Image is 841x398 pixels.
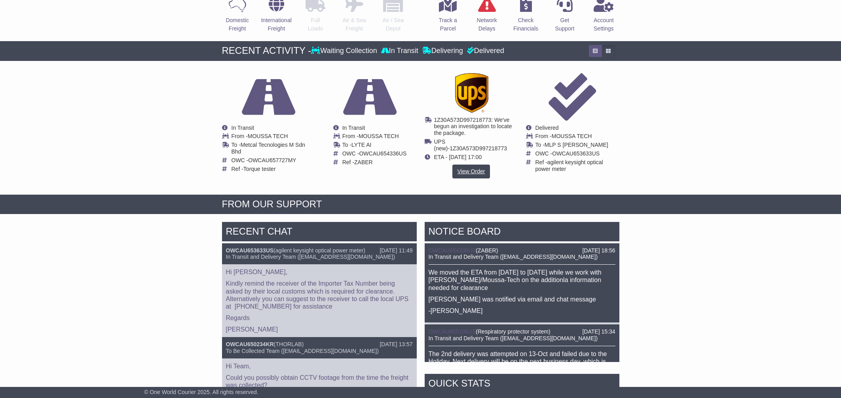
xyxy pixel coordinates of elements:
[144,389,258,395] span: © One World Courier 2025. All rights reserved.
[226,326,413,333] p: [PERSON_NAME]
[478,247,496,254] span: ZABER
[226,280,413,310] p: Kindly remind the receiver of the Importer Tax Number being asked by their local customs which is...
[222,222,417,243] div: RECENT CHAT
[434,117,512,136] span: 1Z30A573D997218773: We've begun an investigation to locate the package.
[248,157,296,163] span: OWCAU657727MY
[465,47,504,55] div: Delivered
[545,142,608,148] span: MLP S [PERSON_NAME]
[425,222,619,243] div: NOTICE BOARD
[434,138,448,152] span: UPS (new)
[429,307,615,315] p: -[PERSON_NAME]
[477,16,497,33] p: Network Delays
[594,16,614,33] p: Account Settings
[232,157,315,166] td: OWC -
[434,138,518,154] td: -
[226,374,413,389] p: Could you possibly obtain CCTV footage from the time the freight was collected?
[275,247,364,254] span: agilent keysight optical power meter
[261,16,292,33] p: International Freight
[513,16,538,33] p: Check Financials
[342,125,365,131] span: In Transit
[425,374,619,395] div: Quick Stats
[429,350,615,373] p: The 2nd delivery was attempted on 13-Oct and failed due to the Holiday. Next delivery will be on ...
[429,328,615,335] div: ( )
[429,269,615,292] p: We moved the ETA from [DATE] to [DATE] while we work with [PERSON_NAME]/Moussa-Tech on the additi...
[226,247,413,254] div: ( )
[226,341,413,348] div: ( )
[379,47,420,55] div: In Transit
[226,348,379,354] span: To Be Collected Team ([EMAIL_ADDRESS][DOMAIN_NAME])
[380,341,412,348] div: [DATE] 13:57
[342,159,407,166] td: Ref -
[420,47,465,55] div: Delivering
[359,150,406,157] span: OWCAU654336US
[351,142,371,148] span: LYTE AI
[582,328,615,335] div: [DATE] 15:34
[232,125,254,131] span: In Transit
[455,73,488,113] img: GetCarrierServiceDarkLogo
[232,142,306,155] span: Metcal Tecnologies M Sdn Bhd
[434,154,482,160] span: ETA - [DATE] 17:00
[248,133,288,139] span: MOUSSA TECH
[429,296,615,303] p: [PERSON_NAME] was notified via email and chat message
[429,335,598,341] span: In Transit and Delivery Team ([EMAIL_ADDRESS][DOMAIN_NAME])
[429,328,476,335] a: OWCAU655196US
[582,247,615,254] div: [DATE] 18:56
[535,150,619,159] td: OWC -
[306,16,325,33] p: Full Loads
[342,142,407,150] td: To -
[232,142,315,157] td: To -
[478,328,549,335] span: Respiratory protector system
[452,165,490,178] a: View Order
[450,145,507,152] span: 1Z30A573D997218773
[226,362,413,370] p: Hi Team,
[276,341,302,347] span: THORLAB
[342,133,407,142] td: From -
[429,254,598,260] span: In Transit and Delivery Team ([EMAIL_ADDRESS][DOMAIN_NAME])
[439,16,457,33] p: Track a Parcel
[226,314,413,322] p: Regards
[535,142,619,150] td: To -
[535,133,619,142] td: From -
[226,341,274,347] a: OWCAU650234KR
[226,254,395,260] span: In Transit and Delivery Team ([EMAIL_ADDRESS][DOMAIN_NAME])
[226,268,413,276] p: Hi [PERSON_NAME],
[535,159,603,172] span: agilent keysight optical power meter
[359,133,399,139] span: MOUSSA TECH
[232,166,315,172] td: Ref -
[429,247,476,254] a: OWCAU654336US
[222,45,311,57] div: RECENT ACTIVITY -
[343,16,366,33] p: Air & Sea Freight
[535,125,559,131] span: Delivered
[226,247,274,254] a: OWCAU653633US
[232,133,315,142] td: From -
[552,133,592,139] span: MOUSSA TECH
[552,150,600,157] span: OWCAU653633US
[226,16,249,33] p: Domestic Freight
[429,247,615,254] div: ( )
[354,159,373,165] span: ZABER
[535,159,619,172] td: Ref -
[342,150,407,159] td: OWC -
[311,47,379,55] div: Waiting Collection
[243,166,276,172] span: Torque tester
[222,199,619,210] div: FROM OUR SUPPORT
[555,16,574,33] p: Get Support
[380,247,412,254] div: [DATE] 11:49
[383,16,404,33] p: Air / Sea Depot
